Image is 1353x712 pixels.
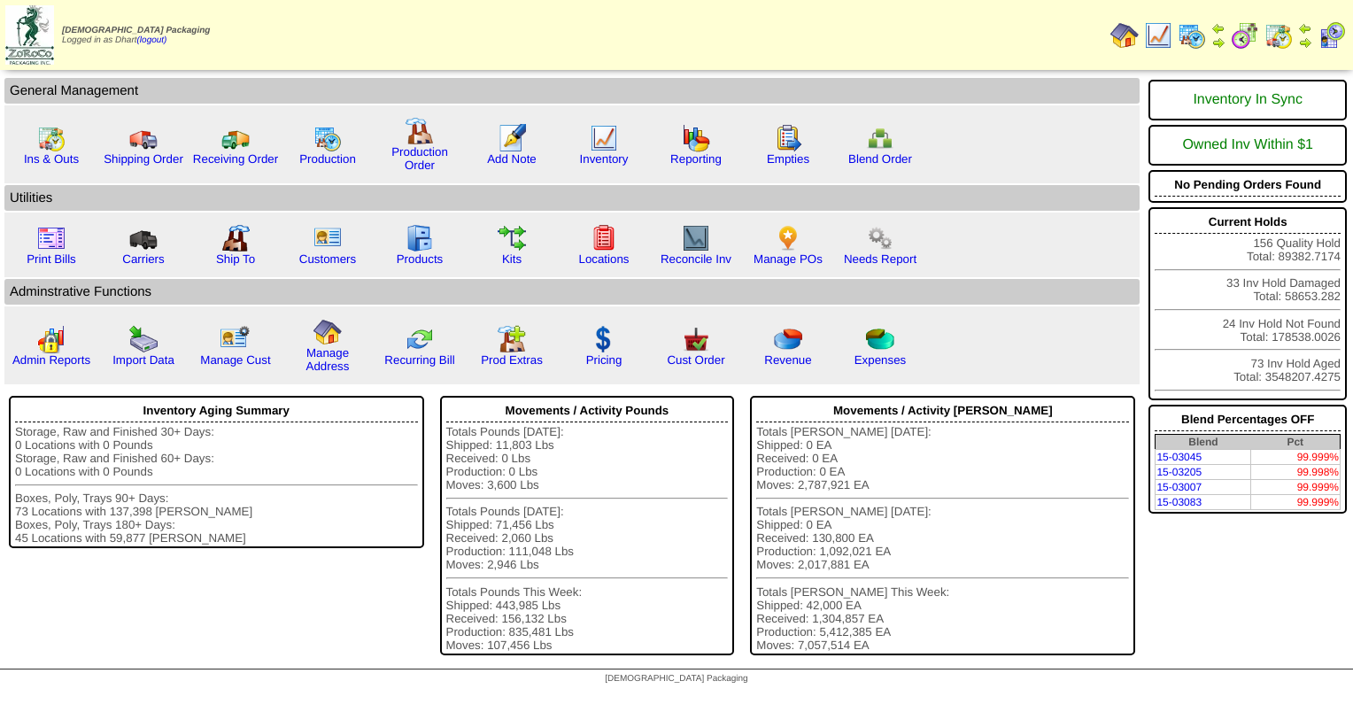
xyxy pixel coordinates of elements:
img: line_graph.gif [590,124,618,152]
span: [DEMOGRAPHIC_DATA] Packaging [605,674,747,684]
td: 99.998% [1251,465,1341,480]
a: Prod Extras [481,353,543,367]
a: Pricing [586,353,622,367]
a: Reporting [670,152,722,166]
a: Inventory [580,152,629,166]
div: Movements / Activity [PERSON_NAME] [756,399,1129,422]
div: Totals [PERSON_NAME] [DATE]: Shipped: 0 EA Received: 0 EA Production: 0 EA Moves: 2,787,921 EA To... [756,425,1129,652]
img: factory2.gif [221,224,250,252]
a: Expenses [854,353,907,367]
img: calendarinout.gif [1264,21,1293,50]
td: Utilities [4,185,1140,211]
td: 99.999% [1251,495,1341,510]
a: Carriers [122,252,164,266]
td: 99.999% [1251,450,1341,465]
img: managecust.png [220,325,252,353]
img: line_graph2.gif [682,224,710,252]
a: Production Order [391,145,448,172]
img: workorder.gif [774,124,802,152]
a: Cust Order [667,353,724,367]
a: Kits [502,252,522,266]
a: (logout) [137,35,167,45]
img: locations.gif [590,224,618,252]
a: Products [397,252,444,266]
img: dollar.gif [590,325,618,353]
img: prodextras.gif [498,325,526,353]
img: pie_chart.png [774,325,802,353]
a: Add Note [487,152,537,166]
div: Totals Pounds [DATE]: Shipped: 11,803 Lbs Received: 0 Lbs Production: 0 Lbs Moves: 3,600 Lbs Tota... [446,425,729,652]
img: truck2.gif [221,124,250,152]
img: arrowright.gif [1298,35,1312,50]
a: Production [299,152,356,166]
img: cust_order.png [682,325,710,353]
img: arrowleft.gif [1211,21,1225,35]
a: Print Bills [27,252,76,266]
img: workflow.png [866,224,894,252]
span: Logged in as Dhart [62,26,210,45]
div: 156 Quality Hold Total: 89382.7174 33 Inv Hold Damaged Total: 58653.282 24 Inv Hold Not Found Tot... [1148,207,1347,400]
a: Blend Order [848,152,912,166]
img: po.png [774,224,802,252]
a: Manage POs [754,252,823,266]
img: home.gif [1110,21,1139,50]
a: 15-03205 [1156,466,1202,478]
img: zoroco-logo-small.webp [5,5,54,65]
div: Blend Percentages OFF [1155,408,1341,431]
a: Manage Cust [200,353,270,367]
div: No Pending Orders Found [1155,174,1341,197]
img: cabinet.gif [406,224,434,252]
div: Inventory Aging Summary [15,399,418,422]
img: arrowleft.gif [1298,21,1312,35]
a: 15-03045 [1156,451,1202,463]
img: reconcile.gif [406,325,434,353]
td: 99.999% [1251,480,1341,495]
a: Admin Reports [12,353,90,367]
a: Shipping Order [104,152,183,166]
a: Ins & Outs [24,152,79,166]
img: network.png [866,124,894,152]
a: Reconcile Inv [661,252,731,266]
img: factory.gif [406,117,434,145]
td: General Management [4,78,1140,104]
div: Owned Inv Within $1 [1155,128,1341,162]
img: invoice2.gif [37,224,66,252]
div: Current Holds [1155,211,1341,234]
th: Blend [1156,435,1251,450]
img: home.gif [313,318,342,346]
img: orders.gif [498,124,526,152]
img: customers.gif [313,224,342,252]
img: truck.gif [129,124,158,152]
div: Inventory In Sync [1155,83,1341,117]
img: calendarprod.gif [1178,21,1206,50]
div: Storage, Raw and Finished 30+ Days: 0 Locations with 0 Pounds Storage, Raw and Finished 60+ Days:... [15,425,418,545]
img: workflow.gif [498,224,526,252]
img: truck3.gif [129,224,158,252]
img: import.gif [129,325,158,353]
td: Adminstrative Functions [4,279,1140,305]
img: arrowright.gif [1211,35,1225,50]
img: calendarinout.gif [37,124,66,152]
img: calendarblend.gif [1231,21,1259,50]
img: calendarprod.gif [313,124,342,152]
a: Manage Address [306,346,350,373]
a: Import Data [112,353,174,367]
a: Needs Report [844,252,916,266]
a: 15-03083 [1156,496,1202,508]
th: Pct [1251,435,1341,450]
img: graph2.png [37,325,66,353]
a: Receiving Order [193,152,278,166]
a: Locations [578,252,629,266]
div: Movements / Activity Pounds [446,399,729,422]
img: graph.gif [682,124,710,152]
a: Revenue [764,353,811,367]
a: Customers [299,252,356,266]
img: calendarcustomer.gif [1318,21,1346,50]
a: Empties [767,152,809,166]
a: Recurring Bill [384,353,454,367]
img: pie_chart2.png [866,325,894,353]
img: line_graph.gif [1144,21,1172,50]
a: Ship To [216,252,255,266]
a: 15-03007 [1156,481,1202,493]
span: [DEMOGRAPHIC_DATA] Packaging [62,26,210,35]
